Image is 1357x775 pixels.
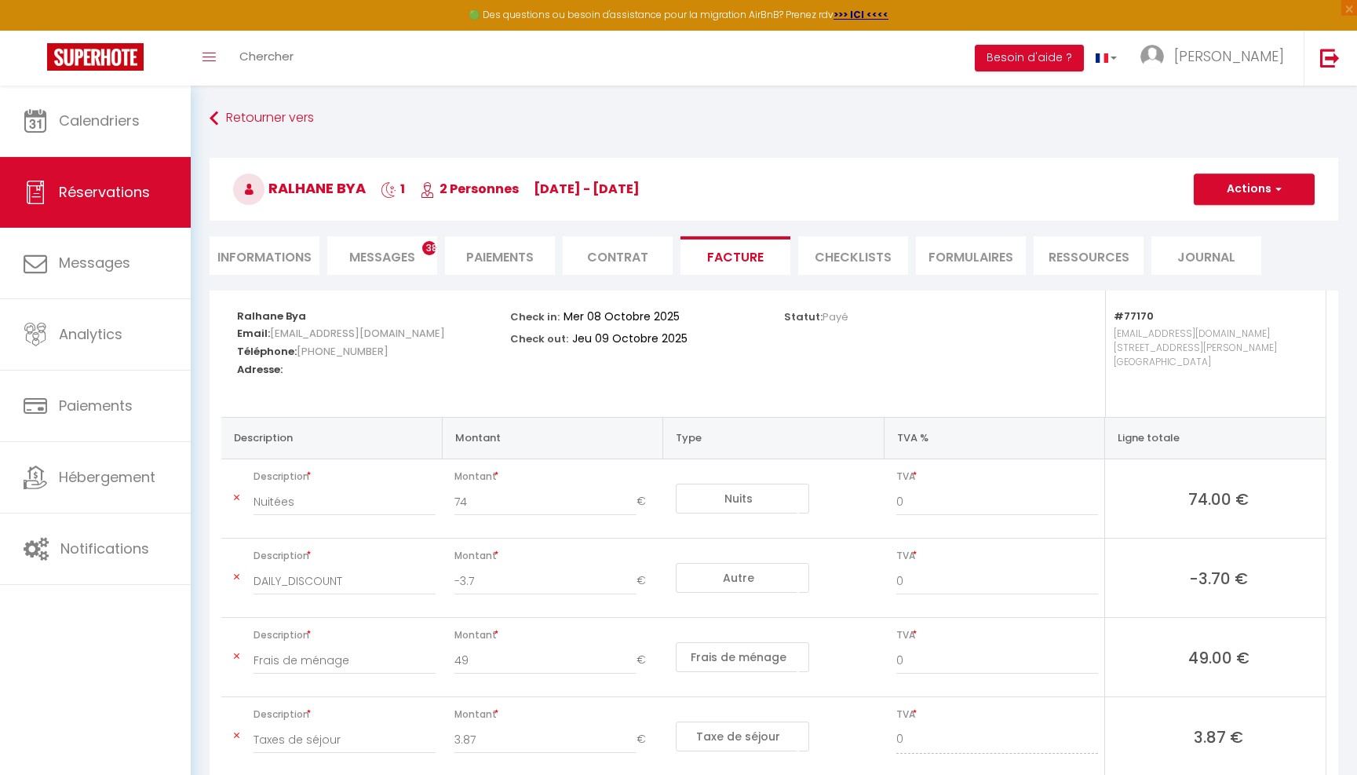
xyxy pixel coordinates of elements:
span: Montant [454,466,656,488]
span: TVA [896,704,1098,726]
strong: Ralhane Bya [237,309,306,324]
span: 1 [381,180,405,198]
th: TVA % [884,417,1104,459]
li: Ressources [1034,236,1144,275]
strong: Adresse: [237,362,283,377]
a: Chercher [228,31,305,86]
span: TVA [896,624,1098,646]
img: logout [1320,48,1340,68]
span: TVA [896,466,1098,488]
span: Chercher [239,48,294,64]
span: Description [254,704,436,726]
th: Ligne totale [1105,417,1326,459]
p: Check out: [510,328,568,346]
th: Type [663,417,884,459]
span: 3.87 € [1118,726,1319,748]
span: Description [254,545,436,567]
span: Montant [454,545,656,567]
th: Montant [442,417,662,459]
span: Calendriers [59,111,140,130]
button: Besoin d'aide ? [975,45,1084,71]
span: Réservations [59,182,150,202]
span: Ralhane Bya [233,178,366,198]
a: ... [PERSON_NAME] [1129,31,1304,86]
span: Description [254,624,436,646]
span: € [637,488,657,516]
img: ... [1140,45,1164,68]
span: Notifications [60,539,149,558]
span: [DATE] - [DATE] [534,180,640,198]
strong: Email: [237,326,270,341]
img: Super Booking [47,43,144,71]
span: 2 Personnes [420,180,519,198]
span: Montant [454,704,656,726]
li: Paiements [445,236,555,275]
span: Analytics [59,324,122,344]
span: 38 [422,241,436,255]
li: Facture [680,236,790,275]
span: Description [254,466,436,488]
span: Paiements [59,396,133,415]
strong: Téléphone: [237,344,297,359]
p: Statut: [784,306,848,324]
a: Retourner vers [210,104,1338,133]
span: 74.00 € [1118,488,1319,510]
li: CHECKLISTS [798,236,908,275]
span: € [637,726,657,754]
li: Journal [1151,236,1261,275]
span: Messages [59,253,130,272]
li: FORMULAIRES [916,236,1026,275]
span: € [637,567,657,595]
span: Montant [454,624,656,646]
span: -3.70 € [1118,567,1319,589]
li: Informations [210,236,319,275]
span: Payé [823,309,848,324]
span: Messages [349,248,415,266]
span: € [637,646,657,674]
a: >>> ICI <<<< [834,8,888,21]
span: TVA [896,545,1098,567]
span: [EMAIL_ADDRESS][DOMAIN_NAME] [270,322,445,345]
strong: #77170 [1114,309,1154,324]
li: Contrat [563,236,673,275]
span: [PHONE_NUMBER] [297,340,388,363]
span: [PERSON_NAME] [1174,46,1284,66]
p: [EMAIL_ADDRESS][DOMAIN_NAME] [STREET_ADDRESS][PERSON_NAME] [GEOGRAPHIC_DATA] [1114,323,1310,401]
span: Hébergement [59,467,155,487]
th: Description [221,417,442,459]
button: Actions [1194,174,1315,205]
span: 49.00 € [1118,646,1319,668]
p: Check in: [510,306,560,324]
